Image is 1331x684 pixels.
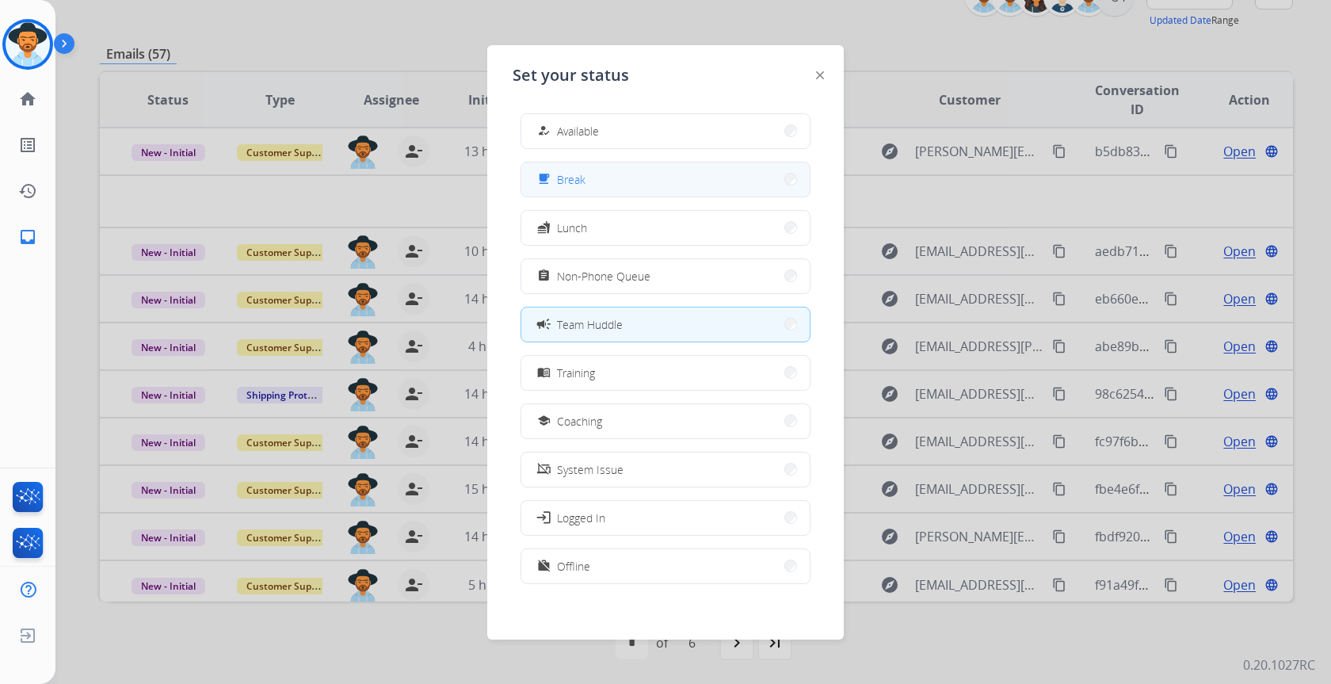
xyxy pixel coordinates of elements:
button: Available [521,114,810,148]
mat-icon: work_off [537,560,551,573]
mat-icon: list_alt [18,136,37,155]
button: Break [521,162,810,197]
mat-icon: assignment [537,269,551,283]
span: Offline [557,558,590,575]
span: Logged In [557,510,605,526]
button: Non-Phone Queue [521,259,810,293]
mat-icon: campaign [536,316,551,332]
button: Logged In [521,501,810,535]
mat-icon: school [537,415,551,428]
mat-icon: home [18,90,37,109]
span: Set your status [513,64,629,86]
span: System Issue [557,461,624,478]
mat-icon: how_to_reg [537,124,551,138]
span: Available [557,123,599,139]
mat-icon: history [18,182,37,201]
span: Coaching [557,413,602,430]
mat-icon: phonelink_off [537,463,551,476]
span: Team Huddle [557,316,623,333]
button: Coaching [521,404,810,438]
mat-icon: fastfood [537,221,551,235]
img: close-button [816,71,824,79]
mat-icon: login [536,510,551,525]
p: 0.20.1027RC [1243,655,1315,674]
button: Lunch [521,211,810,245]
button: Offline [521,549,810,583]
img: avatar [6,22,50,67]
span: Training [557,365,595,381]
button: Team Huddle [521,308,810,342]
mat-icon: free_breakfast [537,173,551,186]
span: Break [557,171,585,188]
button: Training [521,356,810,390]
button: System Issue [521,453,810,487]
span: Lunch [557,220,587,236]
span: Non-Phone Queue [557,268,650,285]
mat-icon: inbox [18,227,37,246]
mat-icon: menu_book [537,366,551,380]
